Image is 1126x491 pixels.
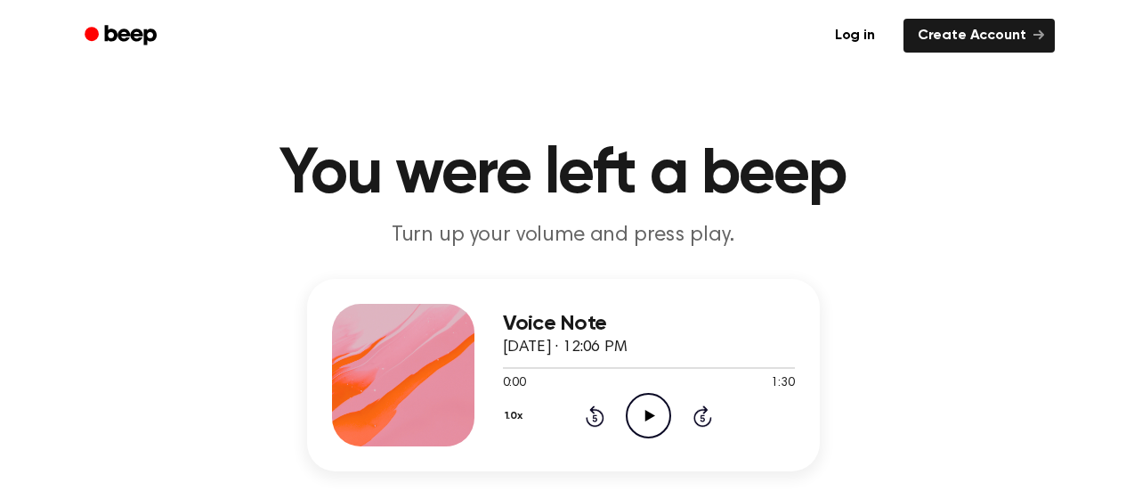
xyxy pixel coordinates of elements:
span: [DATE] · 12:06 PM [503,340,628,356]
a: Create Account [903,19,1055,53]
a: Log in [817,15,893,56]
h3: Voice Note [503,312,795,336]
span: 1:30 [771,374,794,393]
p: Turn up your volume and press play. [222,221,905,250]
a: Beep [72,19,173,53]
h1: You were left a beep [108,143,1019,207]
span: 0:00 [503,374,526,393]
button: 1.0x [503,401,530,431]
